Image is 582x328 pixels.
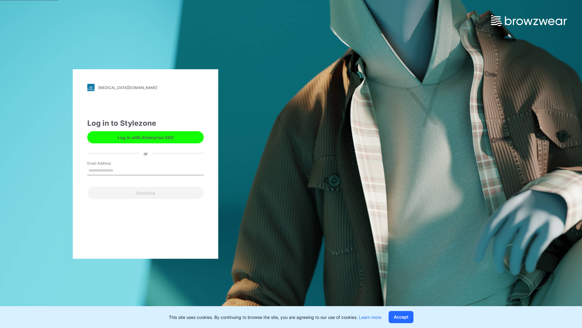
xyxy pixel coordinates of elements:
[87,84,95,91] img: stylezone-logo.562084cfcfab977791bfbf7441f1a819.svg
[359,315,381,320] a: Learn more
[169,314,381,320] p: This site uses cookies. By continuing to browse the site, you are agreeing to our use of cookies.
[139,150,152,156] div: or
[87,118,204,129] div: Log in to Stylezone
[87,131,204,143] button: Log in with Enterprise SSO
[98,85,157,90] div: [MEDICAL_DATA][DOMAIN_NAME]
[389,311,413,323] button: Accept
[87,84,204,91] a: [MEDICAL_DATA][DOMAIN_NAME]
[491,15,567,26] img: browzwear-logo.e42bd6dac1945053ebaf764b6aa21510.svg
[87,161,130,166] label: Email Address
